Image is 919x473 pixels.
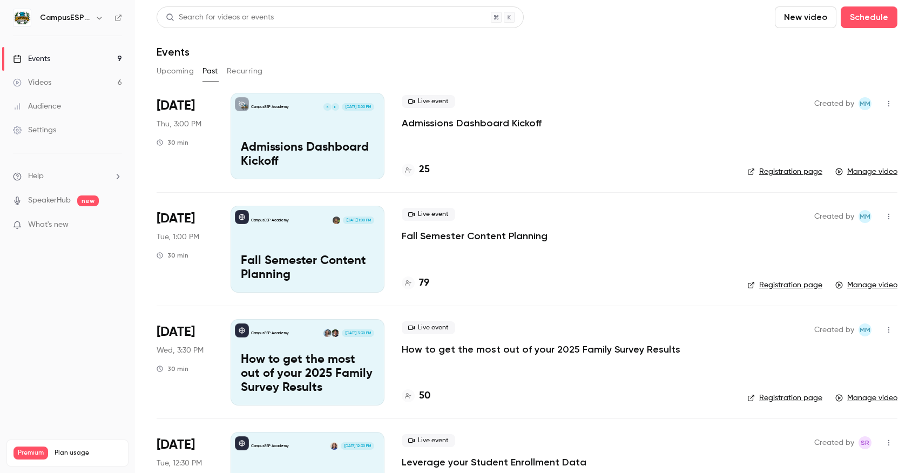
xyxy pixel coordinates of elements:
p: Admissions Dashboard Kickoff [241,141,374,169]
span: 23 [100,461,106,468]
li: help-dropdown-opener [13,171,122,182]
img: Melissa Simms [332,329,339,337]
a: Leverage your Student Enrollment Data [402,456,586,469]
a: Manage video [835,280,897,290]
p: CampusESP Academy [251,443,289,449]
div: Audience [13,101,61,112]
div: Jul 22 Tue, 1:00 PM (America/New York) [157,206,213,292]
img: Mira Gandhi [333,217,340,224]
span: [DATE] 12:30 PM [341,442,374,450]
span: [DATE] 3:30 PM [342,329,374,337]
h4: 79 [419,276,429,290]
div: Jul 16 Wed, 3:30 PM (America/New York) [157,319,213,406]
button: Past [202,63,218,80]
img: Elizabeth Harris [323,329,331,337]
span: Created by [814,323,854,336]
span: What's new [28,219,69,231]
div: Jul 24 Thu, 3:00 PM (America/New York) [157,93,213,179]
a: Registration page [747,166,822,177]
span: Wed, 3:30 PM [157,345,204,356]
p: / 150 [100,460,121,469]
p: Videos [13,460,34,469]
div: F [331,103,340,111]
a: 25 [402,163,430,177]
div: Videos [13,77,51,88]
div: 30 min [157,138,188,147]
div: 30 min [157,364,188,373]
button: Upcoming [157,63,194,80]
span: [DATE] [157,210,195,227]
span: Help [28,171,44,182]
span: MM [860,97,870,110]
span: [DATE] [157,436,195,454]
span: Plan usage [55,449,121,457]
span: Live event [402,321,455,334]
div: Search for videos or events [166,12,274,23]
p: CampusESP Academy [251,218,289,223]
a: 50 [402,389,430,403]
a: How to get the most out of your 2025 Family Survey Results [402,343,680,356]
p: CampusESP Academy [251,330,289,336]
a: Registration page [747,393,822,403]
span: Created by [814,97,854,110]
h4: 25 [419,163,430,177]
span: Created by [814,436,854,449]
a: SpeakerHub [28,195,71,206]
p: How to get the most out of your 2025 Family Survey Results [241,353,374,395]
span: Tue, 1:00 PM [157,232,199,242]
span: Mairin Matthews [859,210,871,223]
div: K [323,103,332,111]
span: Live event [402,208,455,221]
span: Premium [13,447,48,460]
button: New video [775,6,836,28]
span: [DATE] [157,97,195,114]
img: CampusESP Academy [13,9,31,26]
span: Mairin Matthews [859,97,871,110]
span: Live event [402,434,455,447]
button: Schedule [841,6,897,28]
a: Fall Semester Content PlanningCampusESP AcademyMira Gandhi[DATE] 1:00 PMFall Semester Content Pla... [231,206,384,292]
span: [DATE] [157,323,195,341]
a: 79 [402,276,429,290]
img: Kerri Meeks-Griffin [330,442,338,450]
span: Stephanie Robinson [859,436,871,449]
h6: CampusESP Academy [40,12,91,23]
span: [DATE] 1:00 PM [343,217,374,224]
div: Settings [13,125,56,136]
a: Registration page [747,280,822,290]
a: How to get the most out of your 2025 Family Survey ResultsCampusESP AcademyMelissa SimmsElizabeth... [231,319,384,406]
span: SR [861,436,869,449]
div: Events [13,53,50,64]
span: Tue, 12:30 PM [157,458,202,469]
a: Manage video [835,166,897,177]
p: Fall Semester Content Planning [241,254,374,282]
a: Admissions Dashboard Kickoff [402,117,542,130]
h4: 50 [419,389,430,403]
a: Admissions Dashboard KickoffCampusESP AcademyFK[DATE] 3:00 PMAdmissions Dashboard Kickoff [231,93,384,179]
a: Fall Semester Content Planning [402,229,548,242]
span: Created by [814,210,854,223]
span: Live event [402,95,455,108]
div: 30 min [157,251,188,260]
span: MM [860,323,870,336]
span: Mairin Matthews [859,323,871,336]
button: Recurring [227,63,263,80]
a: Manage video [835,393,897,403]
span: [DATE] 3:00 PM [342,103,374,111]
span: new [77,195,99,206]
p: CampusESP Academy [251,104,289,110]
span: Thu, 3:00 PM [157,119,201,130]
h1: Events [157,45,190,58]
span: MM [860,210,870,223]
